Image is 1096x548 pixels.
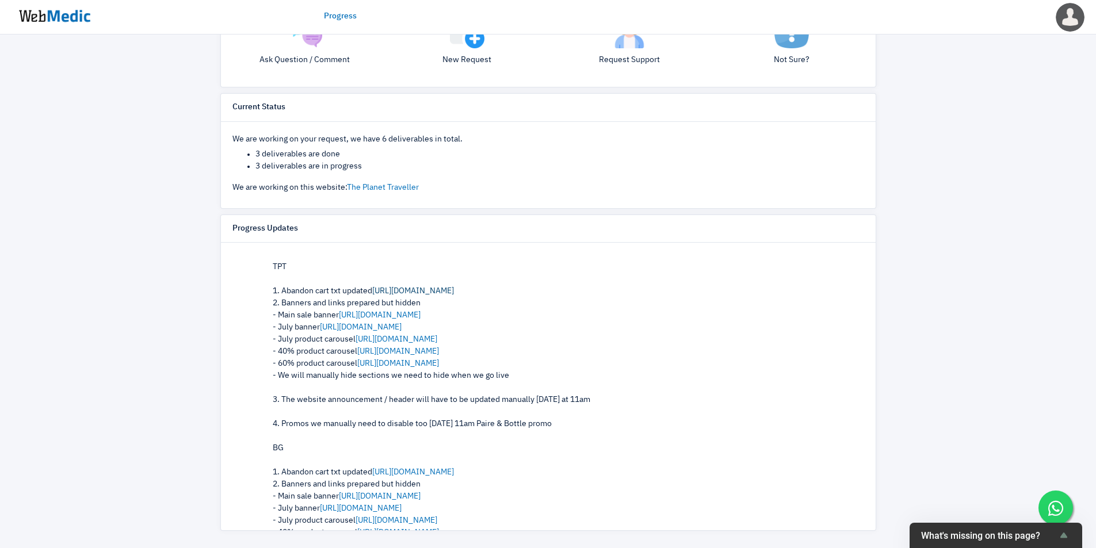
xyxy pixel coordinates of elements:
h6: Current Status [232,102,285,113]
a: [URL][DOMAIN_NAME] [320,504,402,512]
p: New Request [395,54,540,66]
a: Progress [324,10,357,22]
a: [URL][DOMAIN_NAME] [372,287,454,295]
li: 3 deliverables are done [255,148,864,160]
p: We are working on this website: [232,182,864,194]
button: Show survey - What's missing on this page? [921,528,1071,542]
span: What's missing on this page? [921,530,1057,541]
a: [URL][DOMAIN_NAME] [339,492,421,500]
a: [URL][DOMAIN_NAME] [320,323,402,331]
a: The Planet Traveller [347,183,419,191]
li: 3 deliverables are in progress [255,160,864,173]
a: [URL][DOMAIN_NAME] [372,468,454,476]
p: Ask Question / Comment [232,54,377,66]
a: [URL][DOMAIN_NAME] [357,359,439,367]
a: [URL][DOMAIN_NAME] [356,335,437,343]
p: We are working on your request, we have 6 deliverables in total. [232,133,864,145]
a: [URL][DOMAIN_NAME] [357,347,439,355]
h6: Progress Updates [232,224,298,234]
p: Not Sure? [719,54,864,66]
a: [URL][DOMAIN_NAME] [357,528,439,536]
a: [URL][DOMAIN_NAME] [356,516,437,524]
p: Request Support [557,54,702,66]
a: [URL][DOMAIN_NAME] [339,311,421,319]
